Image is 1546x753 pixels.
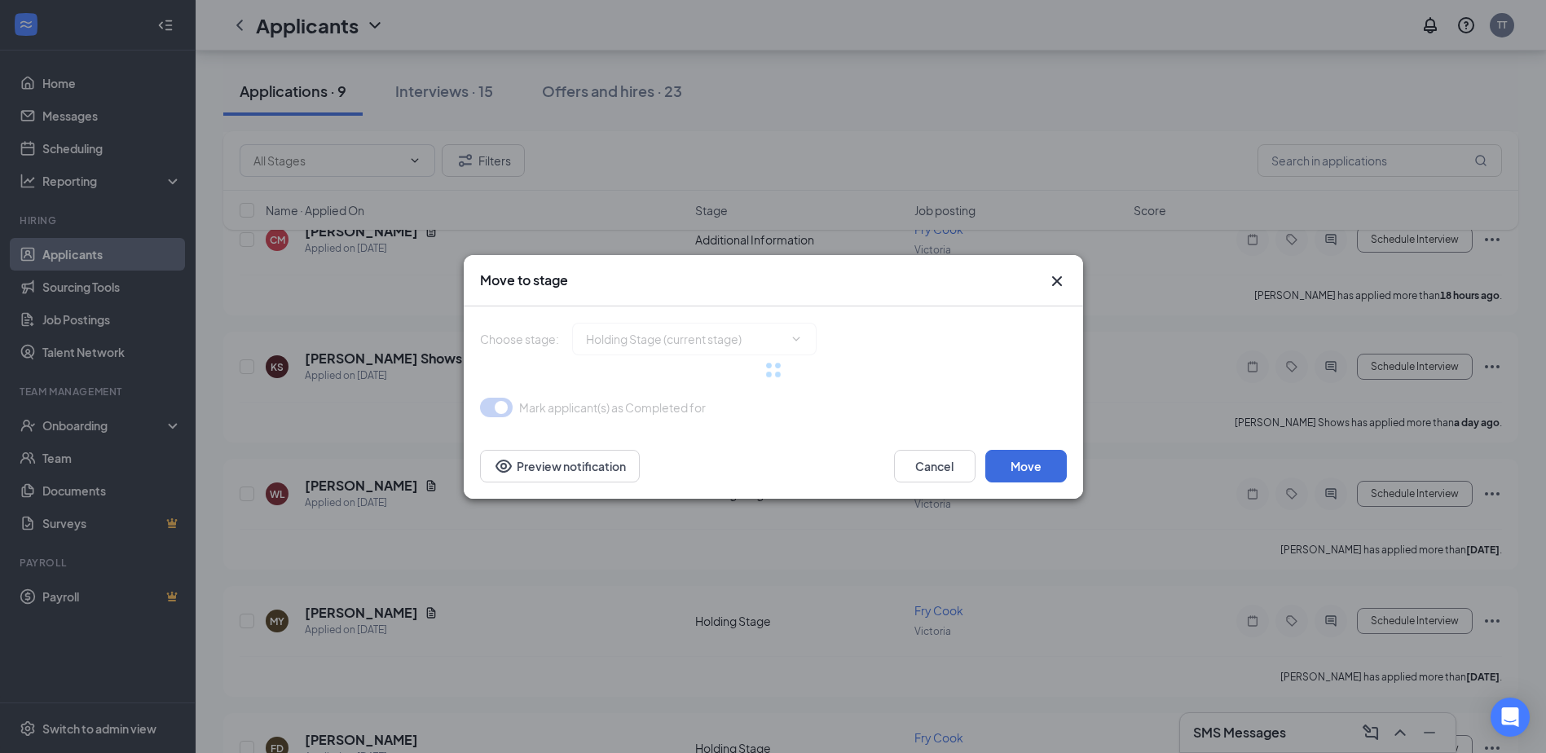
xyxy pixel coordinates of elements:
div: Open Intercom Messenger [1491,698,1530,737]
button: Preview notificationEye [480,450,640,482]
svg: Eye [494,456,513,476]
h3: Move to stage [480,271,568,289]
svg: Cross [1047,271,1067,291]
button: Move [985,450,1067,482]
button: Close [1047,271,1067,291]
button: Cancel [894,450,976,482]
